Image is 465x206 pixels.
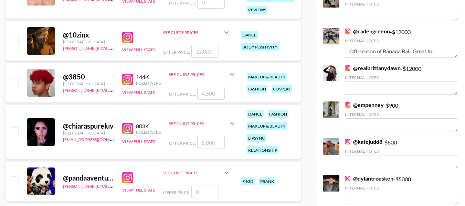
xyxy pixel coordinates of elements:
div: See Guide Prices [169,72,228,77]
img: Instagram [345,176,350,181]
div: Followers [136,130,161,135]
input: 15,000 [191,45,219,58]
input: 4,500 [197,87,225,100]
div: Internal Notes: [345,185,458,191]
div: - $ 900 [345,101,458,131]
a: @cadengreenn [345,28,390,35]
div: makeup & beauty [247,73,287,81]
div: @ pandaaventurero [63,174,114,182]
img: Instagram [345,102,350,108]
a: [EMAIL_ADDRESS][DOMAIN_NAME] [63,135,132,142]
img: Instagram [122,172,133,183]
div: - $ 12000 [345,65,458,95]
div: [GEOGRAPHIC_DATA] [63,81,114,86]
div: See Guide Prices [169,66,236,83]
button: View Full Stats [122,187,155,193]
input: 0 [191,185,219,198]
div: See Guide Prices [169,121,228,126]
img: Instagram [345,65,350,71]
div: relationship [247,146,278,154]
div: fashion [247,85,267,93]
div: 144K [136,74,161,80]
div: See Guide Prices [163,170,222,175]
div: prank [259,177,275,185]
img: Instagram [345,29,350,34]
div: Internal Notes: [345,1,458,7]
button: View Full Stats [122,90,155,95]
div: [GEOGRAPHIC_DATA] [63,39,114,44]
div: e-kid [241,177,255,185]
a: @katejudd8 [345,138,382,145]
div: @ chiaraspureluv [63,122,114,130]
span: Offer Price: [163,190,190,195]
div: Internal Notes: [345,75,458,80]
div: @ 10zinx [63,31,114,39]
div: Internal Notes: [345,38,458,43]
img: Instagram [122,123,133,134]
a: @realbrittanydawn [345,65,401,72]
input: 5,000 [197,136,225,149]
div: cosplay [272,85,292,93]
div: makeup & beauty [247,122,287,130]
div: fashion [268,110,288,118]
a: [PERSON_NAME][EMAIL_ADDRESS][DOMAIN_NAME] [63,182,165,189]
a: [PERSON_NAME][EMAIL_ADDRESS][DOMAIN_NAME] [63,86,165,93]
div: Internal Notes: [345,149,458,154]
a: @dylantroesken [345,175,393,182]
div: dance [247,110,264,118]
textarea: Off-season of Banana Ball. Great for maintaining work in the off-season. [345,45,458,58]
div: Internal Notes: [345,112,458,117]
img: Instagram [122,32,133,43]
div: body positivity [241,43,279,51]
div: Followers [136,80,161,86]
div: dance [241,31,258,39]
div: [GEOGRAPHIC_DATA] [63,130,114,135]
a: [PERSON_NAME][EMAIL_ADDRESS][DOMAIN_NAME] [63,44,165,51]
span: Offer Price: [163,50,190,55]
span: Offer Price: [169,91,196,97]
span: Offer Price: [169,0,196,6]
div: - $ 5000 [345,175,458,205]
div: See Guide Prices [169,115,236,132]
div: See Guide Prices [163,164,231,181]
div: - $ 12000 [345,28,458,58]
span: Offer Price: [169,141,196,146]
div: 803K [136,123,161,130]
div: - $ 800 [345,138,458,168]
a: @empenney [345,101,384,108]
img: Instagram [345,139,350,144]
button: View Full Stats [122,47,155,52]
div: @ 3850 [63,73,114,81]
div: See Guide Prices [163,24,231,41]
div: reviews [247,6,267,14]
div: See Guide Prices [163,30,222,35]
div: lipsync [247,134,266,142]
button: View Full Stats [122,139,155,144]
img: Instagram [122,74,133,85]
